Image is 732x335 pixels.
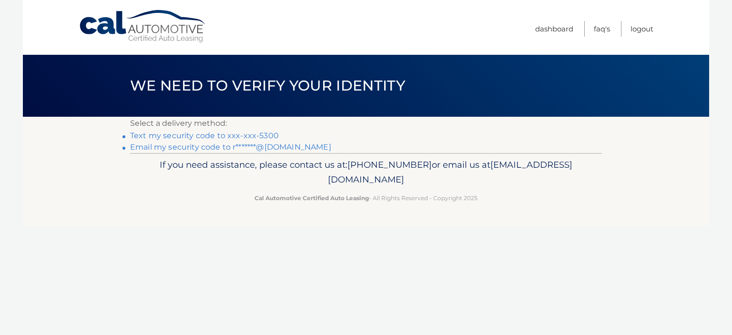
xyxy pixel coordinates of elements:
p: Select a delivery method: [130,117,602,130]
a: Text my security code to xxx-xxx-5300 [130,131,279,140]
a: Logout [630,21,653,37]
p: - All Rights Reserved - Copyright 2025 [136,193,596,203]
a: FAQ's [594,21,610,37]
span: We need to verify your identity [130,77,405,94]
a: Dashboard [535,21,573,37]
strong: Cal Automotive Certified Auto Leasing [254,194,369,202]
p: If you need assistance, please contact us at: or email us at [136,157,596,188]
a: Cal Automotive [79,10,207,43]
span: [PHONE_NUMBER] [347,159,432,170]
a: Email my security code to r*******@[DOMAIN_NAME] [130,142,331,152]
